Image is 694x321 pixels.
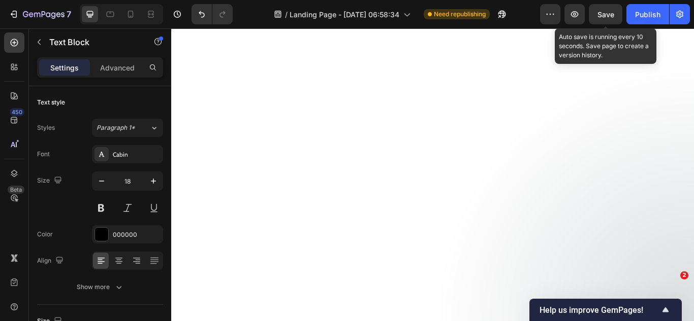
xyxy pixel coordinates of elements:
p: 7 [67,8,71,20]
button: Show survey - Help us improve GemPages! [540,304,672,316]
div: Undo/Redo [192,4,233,24]
span: Paragraph 1* [97,123,135,132]
p: Settings [50,62,79,73]
span: 2 [680,271,688,279]
iframe: Intercom live chat [659,287,684,311]
button: Publish [626,4,669,24]
div: 000000 [113,230,161,239]
div: Text style [37,98,65,107]
div: Font [37,150,50,159]
span: Help us improve GemPages! [540,305,659,315]
iframe: Design area [171,28,694,321]
div: Show more [77,282,124,292]
div: Cabin [113,150,161,159]
button: Save [589,4,622,24]
div: Color [37,230,53,239]
div: 450 [10,108,24,116]
span: Need republishing [434,10,486,19]
p: Advanced [100,62,135,73]
span: / [285,9,288,20]
div: Size [37,174,64,188]
div: Align [37,254,66,268]
button: 7 [4,4,76,24]
span: Landing Page - [DATE] 06:58:34 [290,9,399,20]
button: Show more [37,278,163,296]
div: Beta [8,186,24,194]
span: Save [597,10,614,19]
div: Publish [635,9,660,20]
p: Text Block [49,36,136,48]
button: Paragraph 1* [92,119,163,137]
div: Styles [37,123,55,132]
